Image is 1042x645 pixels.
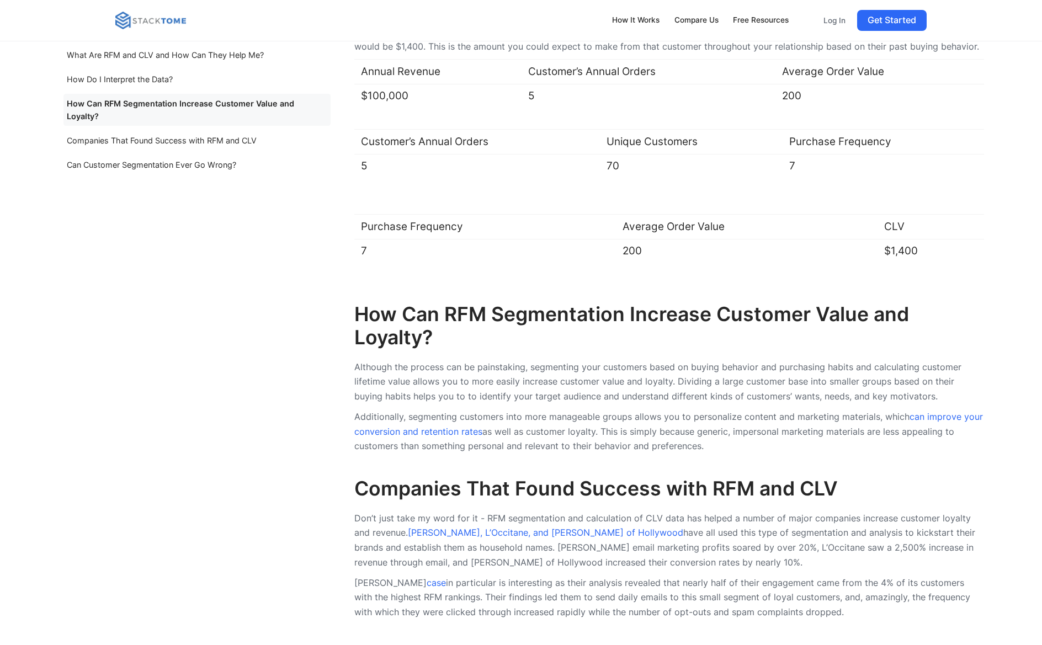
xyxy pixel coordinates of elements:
[354,409,984,454] p: Additionally, segmenting customers into more manageable groups allows you to personalize content ...
[884,220,905,233] span: CLV
[408,527,683,538] a: [PERSON_NAME], L’Occitane, and [PERSON_NAME] of Hollywood
[67,134,257,146] div: Companies That Found Success with RFM and CLV
[67,49,264,61] div: What Are RFM and CLV and How Can They Help Me?
[789,135,891,148] span: Purchase Frequency
[623,220,725,233] span: Average Order Value
[354,511,984,570] p: Don’t just take my word for it - RFM segmentation and calculation of CLV data has helped a number...
[782,89,801,102] span: 200
[884,244,918,257] span: $1,400
[789,159,795,172] span: 7
[823,15,846,25] p: Log In
[816,10,853,31] a: Log In
[674,14,719,26] div: Compare Us
[607,159,619,172] span: 70
[733,14,789,26] div: Free Resources
[361,135,488,148] span: Customer’s Annual Orders
[857,10,927,31] a: Get Started
[63,69,331,89] a: How Do I Interpret the Data?
[354,477,984,501] h2: Companies That Found Success with RFM and CLV
[361,89,408,102] span: $100,000
[354,194,984,209] p: ‍
[67,97,327,122] div: How Can RFM Segmentation Increase Customer Value and Loyalty?
[669,9,724,32] a: Compare Us
[607,135,698,148] span: Unique Customers
[63,93,331,126] a: How Can RFM Segmentation Increase Customer Value and Loyalty?
[63,45,331,65] a: What Are RFM and CLV and How Can They Help Me?
[528,89,534,102] span: 5
[361,244,367,257] span: 7
[67,158,236,170] div: Can Customer Segmentation Ever Go Wrong?
[607,9,664,32] a: How It Works
[67,73,173,86] div: How Do I Interpret the Data?
[528,65,656,78] span: Customer’s Annual Orders
[354,303,984,350] h2: How Can RFM Segmentation Increase Customer Value and Loyalty?
[427,577,446,588] a: case
[354,575,984,620] p: [PERSON_NAME] in particular is interesting as their analysis revealed that nearly half of their e...
[354,411,983,437] a: can improve your conversion and retention rates
[354,360,984,404] p: Although the process can be painstaking, segmenting your customers based on buying behavior and p...
[782,65,884,78] span: Average Order Value
[612,14,660,26] div: How It Works
[63,154,331,174] a: Can Customer Segmentation Ever Go Wrong?
[63,130,331,150] a: Companies That Found Success with RFM and CLV
[728,9,794,32] a: Free Resources
[361,220,463,233] span: Purchase Frequency
[361,65,440,78] span: Annual Revenue
[623,244,642,257] span: 200
[361,159,367,172] span: 5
